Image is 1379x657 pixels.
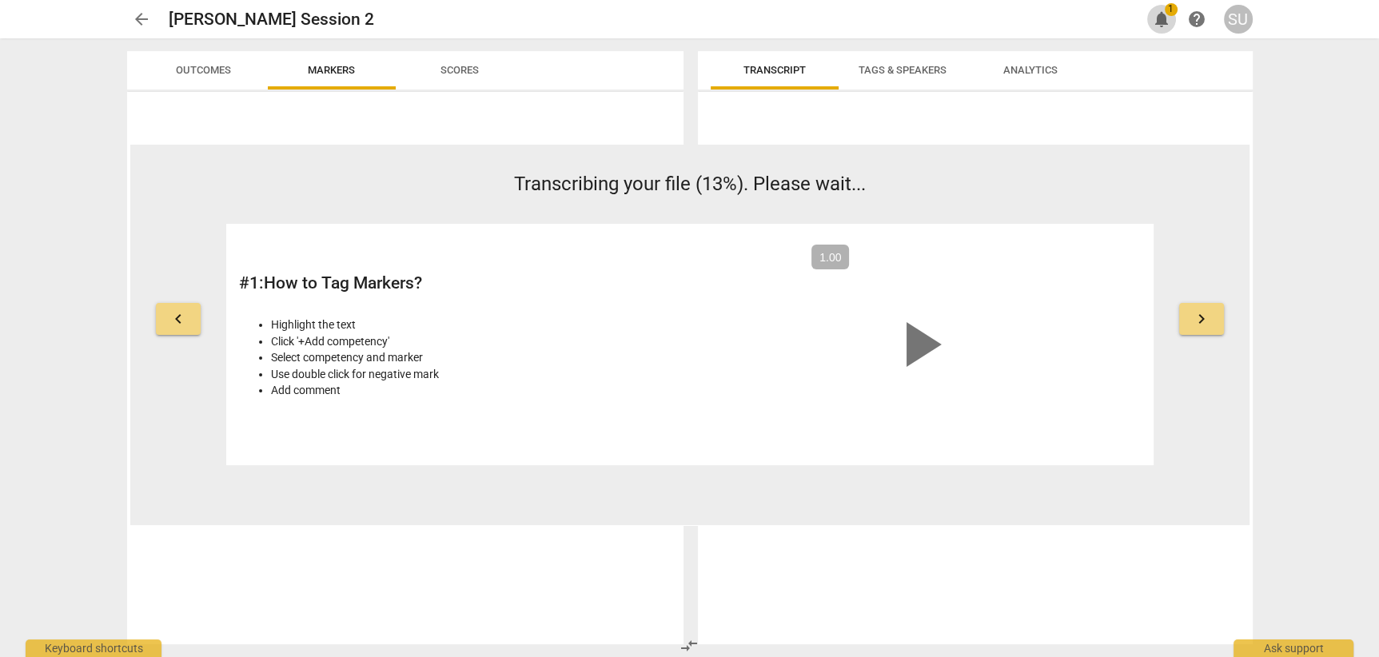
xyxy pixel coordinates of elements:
[1224,5,1253,34] button: SU
[308,64,355,76] span: Markers
[881,306,958,383] span: play_arrow
[743,64,806,76] span: Transcript
[239,273,681,293] h2: # 1 : How to Tag Markers?
[514,173,866,195] span: Transcribing your file (13%). Please wait...
[271,366,681,383] li: Use double click for negative mark
[271,382,681,399] li: Add comment
[440,64,479,76] span: Scores
[1187,10,1206,29] span: help
[1234,639,1353,657] div: Ask support
[271,317,681,333] li: Highlight the text
[1165,3,1178,16] span: 1
[680,636,699,655] span: compare_arrows
[271,349,681,366] li: Select competency and marker
[132,10,151,29] span: arrow_back
[26,639,161,657] div: Keyboard shortcuts
[1152,10,1171,29] span: notifications
[176,64,231,76] span: Outcomes
[169,10,374,30] h2: [PERSON_NAME] Session 2
[859,64,947,76] span: Tags & Speakers
[1192,309,1211,328] span: keyboard_arrow_right
[1147,5,1176,34] button: Notifications
[1003,64,1058,76] span: Analytics
[1182,5,1211,34] a: Help
[271,333,681,350] li: Click '+Add competency'
[169,309,188,328] span: keyboard_arrow_left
